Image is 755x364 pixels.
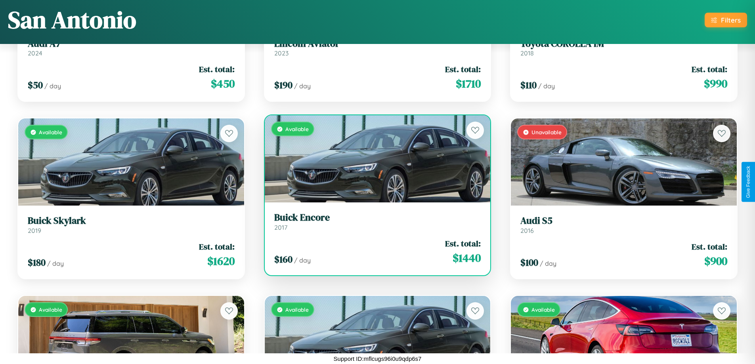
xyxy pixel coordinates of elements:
[47,259,64,267] span: / day
[721,16,741,24] div: Filters
[704,253,727,269] span: $ 900
[745,166,751,198] div: Give Feedback
[28,256,46,269] span: $ 180
[274,78,292,91] span: $ 190
[44,82,61,90] span: / day
[456,76,481,91] span: $ 1710
[28,227,41,234] span: 2019
[39,306,62,313] span: Available
[520,256,538,269] span: $ 100
[531,306,555,313] span: Available
[207,253,235,269] span: $ 1620
[705,13,747,27] button: Filters
[274,253,292,266] span: $ 160
[538,82,555,90] span: / day
[39,129,62,135] span: Available
[28,49,42,57] span: 2024
[445,63,481,75] span: Est. total:
[453,250,481,266] span: $ 1440
[274,212,481,223] h3: Buick Encore
[199,241,235,252] span: Est. total:
[274,38,481,57] a: Lincoln Aviator2023
[520,38,727,57] a: Toyota COROLLA iM2018
[294,256,311,264] span: / day
[445,238,481,249] span: Est. total:
[531,129,562,135] span: Unavailable
[520,78,537,91] span: $ 110
[28,215,235,227] h3: Buick Skylark
[520,49,534,57] span: 2018
[285,306,309,313] span: Available
[8,4,136,36] h1: San Antonio
[334,353,422,364] p: Support ID: mflcugs96i0u9qdp6s7
[28,215,235,234] a: Buick Skylark2019
[274,212,481,231] a: Buick Encore2017
[28,78,43,91] span: $ 50
[520,215,727,227] h3: Audi S5
[520,215,727,234] a: Audi S52016
[520,227,534,234] span: 2016
[28,38,235,57] a: Audi A72024
[199,63,235,75] span: Est. total:
[211,76,235,91] span: $ 450
[274,223,287,231] span: 2017
[692,63,727,75] span: Est. total:
[274,49,289,57] span: 2023
[540,259,556,267] span: / day
[285,126,309,132] span: Available
[704,76,727,91] span: $ 990
[294,82,311,90] span: / day
[692,241,727,252] span: Est. total:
